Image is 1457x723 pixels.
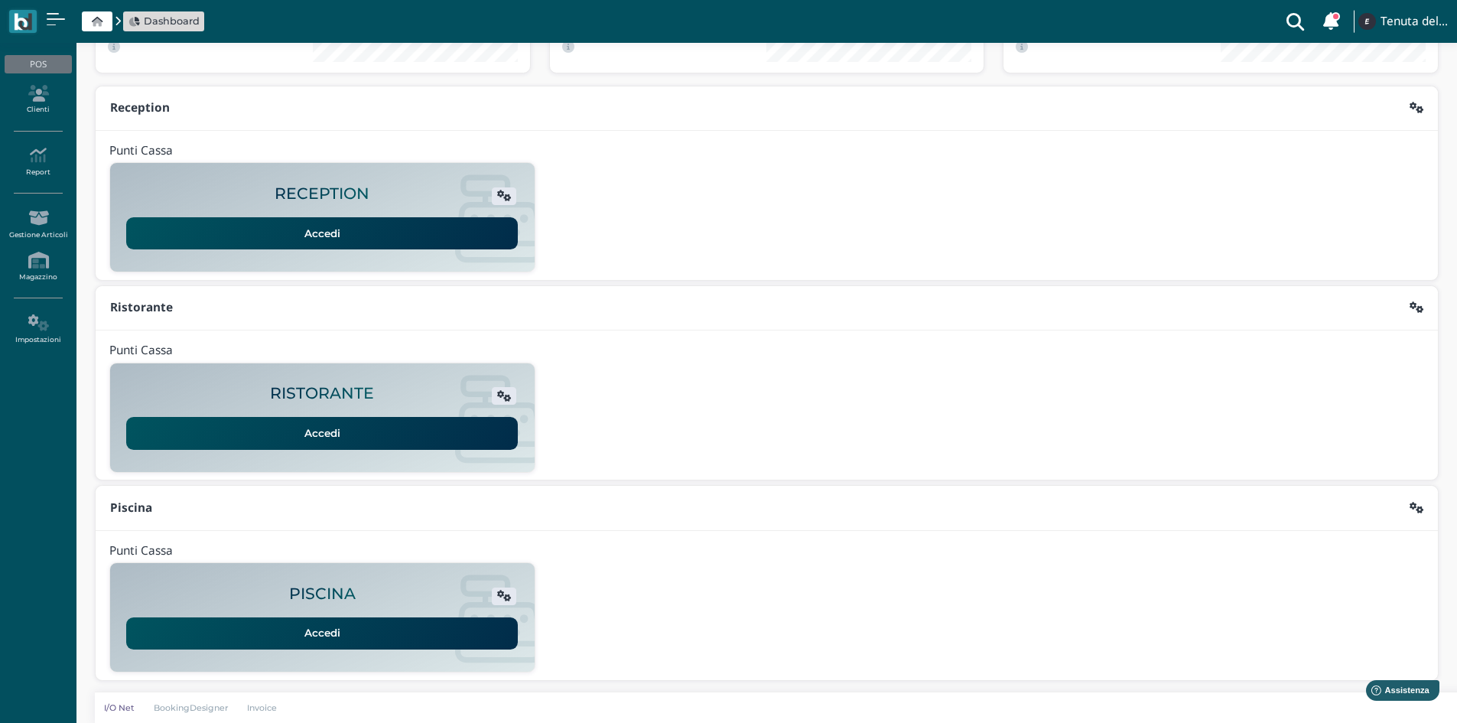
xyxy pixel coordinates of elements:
p: I/O Net [104,702,135,714]
span: Assistenza [45,12,101,24]
a: Gestione Articoli [5,204,71,246]
a: Report [5,141,71,183]
h4: Tenuta del Barco [1381,15,1448,28]
span: Dashboard [144,14,200,28]
div: POS [5,55,71,73]
a: Accedi [126,417,518,449]
a: Accedi [126,617,518,650]
a: Impostazioni [5,308,71,350]
h2: RISTORANTE [270,385,374,402]
h4: Punti Cassa [109,344,173,357]
a: Dashboard [128,14,200,28]
b: Ristorante [110,299,173,315]
a: Invoice [238,702,288,714]
b: Piscina [110,500,152,516]
b: Reception [110,99,170,116]
img: logo [14,13,31,31]
a: Accedi [126,217,518,249]
h2: PISCINA [289,585,356,603]
iframe: Help widget launcher [1348,676,1444,710]
a: Clienti [5,79,71,121]
h2: RECEPTION [275,185,369,203]
h4: Punti Cassa [109,545,173,558]
a: ... Tenuta del Barco [1356,3,1448,40]
h4: Punti Cassa [109,145,173,158]
a: Magazzino [5,246,71,288]
img: ... [1358,13,1375,30]
a: BookingDesigner [144,702,238,714]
